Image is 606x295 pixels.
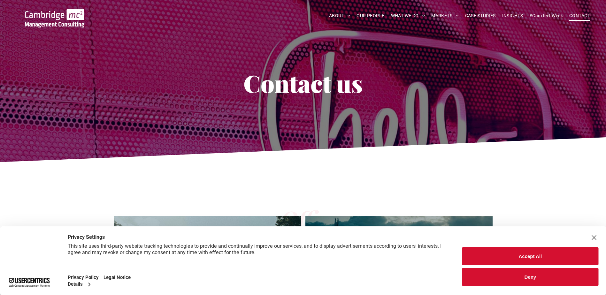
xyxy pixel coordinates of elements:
[462,11,499,21] a: CASE STUDIES
[526,11,566,21] a: #CamTechWeek
[353,11,387,21] a: OUR PEOPLE
[25,10,84,17] a: Your Business Transformed | Cambridge Management Consulting
[499,11,526,21] a: INSIGHTS
[280,203,348,233] span: Offices
[25,9,84,27] img: Cambridge MC Logo
[326,11,354,21] a: ABOUT
[428,11,462,21] a: MARKETS
[243,67,363,99] span: Contact us
[566,11,593,21] a: CONTACT
[388,11,428,21] a: WHAT WE DO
